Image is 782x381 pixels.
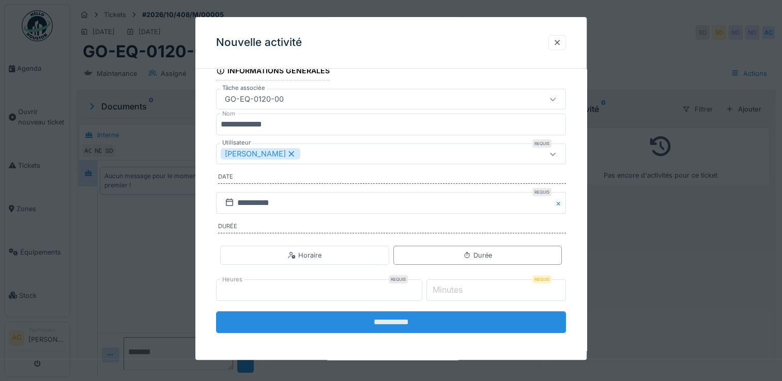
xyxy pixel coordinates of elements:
[218,222,566,233] label: Durée
[389,275,408,283] div: Requis
[431,283,465,296] label: Minutes
[221,149,300,160] div: [PERSON_NAME]
[532,275,551,283] div: Requis
[221,94,288,105] div: GO-EQ-0120-00
[463,250,492,260] div: Durée
[220,110,237,119] label: Nom
[555,192,566,214] button: Close
[532,140,551,148] div: Requis
[220,139,253,148] label: Utilisateur
[218,173,566,184] label: Date
[216,36,302,49] h3: Nouvelle activité
[532,188,551,196] div: Requis
[216,63,330,81] div: Informations générales
[220,275,244,284] label: Heures
[288,250,321,260] div: Horaire
[220,84,267,93] label: Tâche associée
